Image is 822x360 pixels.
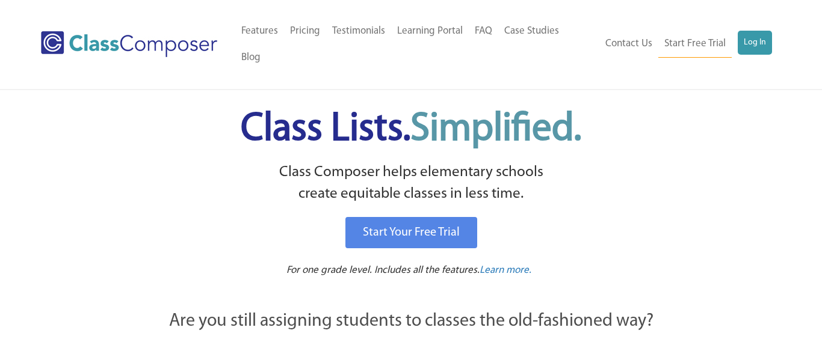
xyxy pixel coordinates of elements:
span: Class Lists. [241,110,581,149]
p: Are you still assigning students to classes the old-fashioned way? [104,308,718,335]
span: Start Your Free Trial [363,227,460,239]
img: Class Composer [41,31,217,57]
a: Case Studies [498,18,565,44]
p: Class Composer helps elementary schools create equitable classes in less time. [102,162,720,206]
a: Features [235,18,284,44]
a: Log In [738,31,772,55]
nav: Header Menu [596,31,771,58]
a: Blog [235,44,267,71]
nav: Header Menu [235,18,596,71]
a: Contact Us [599,31,658,57]
a: Learning Portal [391,18,469,44]
a: Learn more. [480,263,531,278]
a: Pricing [284,18,326,44]
a: Testimonials [326,18,391,44]
a: Start Free Trial [658,31,732,58]
span: For one grade level. Includes all the features. [286,265,480,275]
span: Learn more. [480,265,531,275]
span: Simplified. [410,110,581,149]
a: Start Your Free Trial [345,217,477,248]
a: FAQ [469,18,498,44]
